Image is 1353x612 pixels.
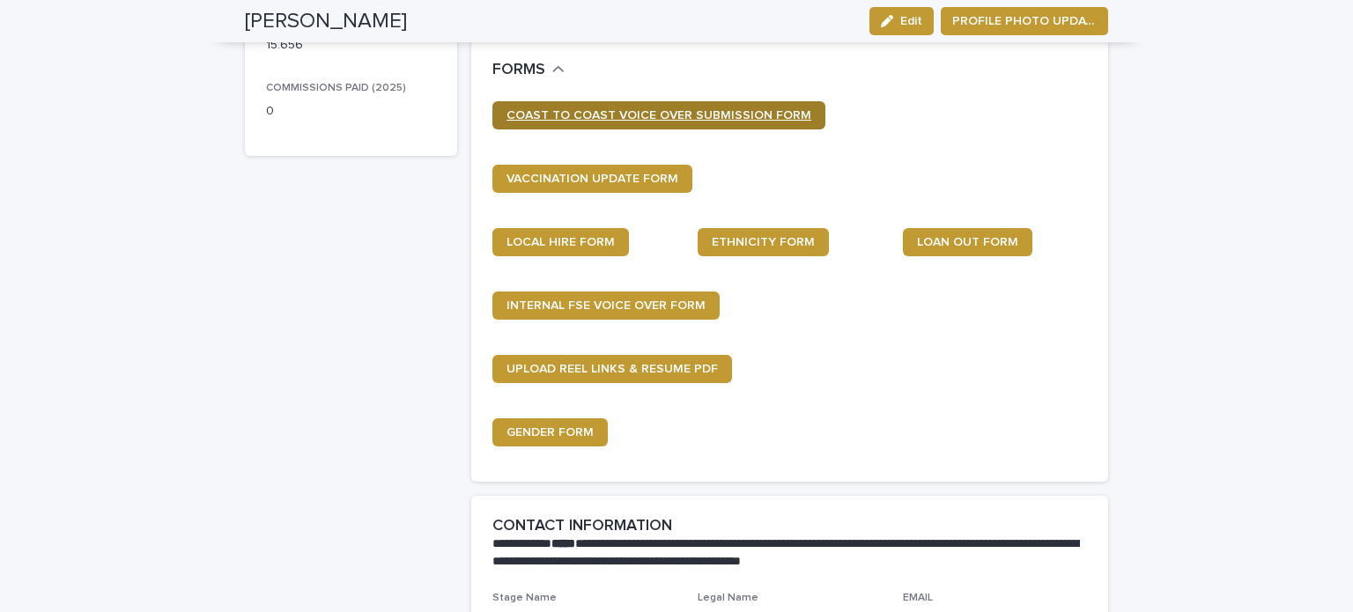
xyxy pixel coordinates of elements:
a: UPLOAD REEL LINKS & RESUME PDF [492,355,732,383]
span: Stage Name [492,593,557,603]
button: FORMS [492,61,565,80]
a: VACCINATION UPDATE FORM [492,165,692,193]
button: Edit [869,7,934,35]
span: VACCINATION UPDATE FORM [506,173,678,185]
span: PROFILE PHOTO UPDATE [952,12,1097,30]
p: 0 [266,102,436,121]
h2: CONTACT INFORMATION [492,517,672,536]
span: LOCAL HIRE FORM [506,236,615,248]
span: UPLOAD REEL LINKS & RESUME PDF [506,363,718,375]
span: COAST TO COAST VOICE OVER SUBMISSION FORM [506,109,811,122]
span: GENDER FORM [506,426,594,439]
a: ETHNICITY FORM [698,228,829,256]
button: PROFILE PHOTO UPDATE [941,7,1108,35]
span: Edit [900,15,922,27]
p: 15.656 [266,36,436,55]
span: EMAIL [903,593,933,603]
h2: [PERSON_NAME] [245,9,407,34]
span: COMMISSIONS PAID (2025) [266,83,406,93]
span: ETHNICITY FORM [712,236,815,248]
a: LOCAL HIRE FORM [492,228,629,256]
a: GENDER FORM [492,418,608,446]
span: LOAN OUT FORM [917,236,1018,248]
a: INTERNAL FSE VOICE OVER FORM [492,291,720,320]
a: COAST TO COAST VOICE OVER SUBMISSION FORM [492,101,825,129]
span: INTERNAL FSE VOICE OVER FORM [506,299,706,312]
h2: FORMS [492,61,545,80]
span: Legal Name [698,593,758,603]
a: LOAN OUT FORM [903,228,1032,256]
